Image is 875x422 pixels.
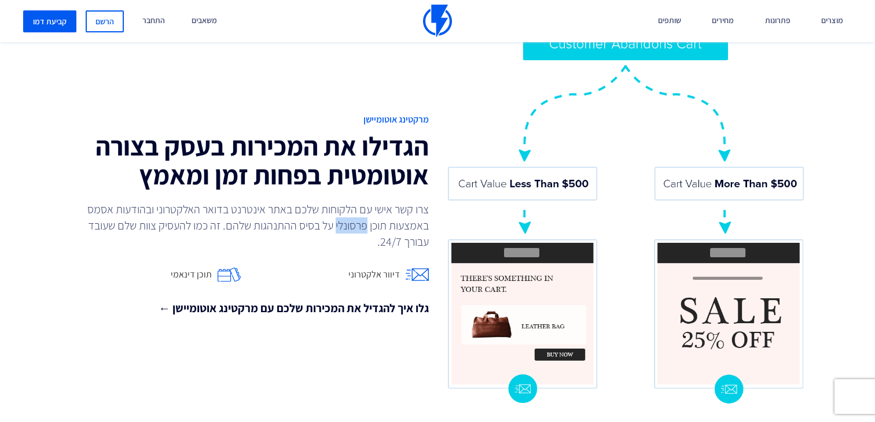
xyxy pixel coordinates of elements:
[69,132,429,190] h2: הגדילו את המכירות בעסק בצורה אוטומטית בפחות זמן ומאמץ
[82,201,429,250] p: צרו קשר אישי עם הלקוחות שלכם באתר אינטרנט בדואר האלקטרוני ובהודעות אסמס באמצעות תוכן פרסונלי על ב...
[86,10,124,32] a: הרשם
[348,268,400,282] span: דיוור אלקטרוני
[69,300,429,317] a: גלו איך להגדיל את המכירות שלכם עם מרקטינג אוטומיישן ←
[171,268,212,282] span: תוכן דינאמי
[69,113,429,127] span: מרקטינג אוטומיישן
[23,10,76,32] a: קביעת דמו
